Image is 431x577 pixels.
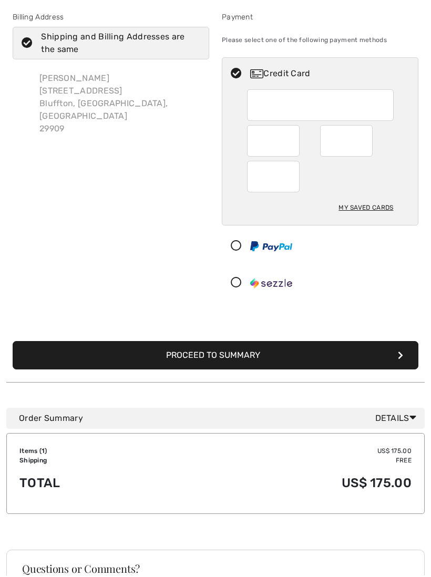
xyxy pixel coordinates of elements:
iframe: Secure Credit Card Frame - Expiration Year [329,130,366,154]
div: Order Summary [19,414,420,426]
div: Credit Card [250,69,411,81]
td: US$ 175.00 [164,448,412,457]
span: Details [375,414,420,426]
img: Sezzle [250,280,292,290]
span: 1 [42,449,45,456]
div: Please select one of the following payment methods [222,28,418,55]
div: My Saved Cards [338,200,393,218]
div: Billing Address [13,13,209,24]
td: Items ( ) [19,448,164,457]
img: PayPal [250,243,292,253]
td: Free [164,457,412,467]
iframe: Secure Credit Card Frame - CVV [255,166,293,190]
td: Shipping [19,457,164,467]
h3: Questions or Comments? [22,565,409,575]
button: Proceed to Summary [13,343,418,371]
img: Credit Card [250,71,263,80]
td: US$ 175.00 [164,467,412,502]
iframe: Secure Credit Card Frame - Expiration Month [255,130,293,154]
div: Shipping and Billing Addresses are the same [41,32,193,57]
iframe: Secure Credit Card Frame - Credit Card Number [255,95,387,119]
div: [PERSON_NAME] [STREET_ADDRESS] Bluffton, [GEOGRAPHIC_DATA], [GEOGRAPHIC_DATA] 29909 [31,65,209,145]
td: Total [19,467,164,502]
div: Payment [222,13,418,24]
